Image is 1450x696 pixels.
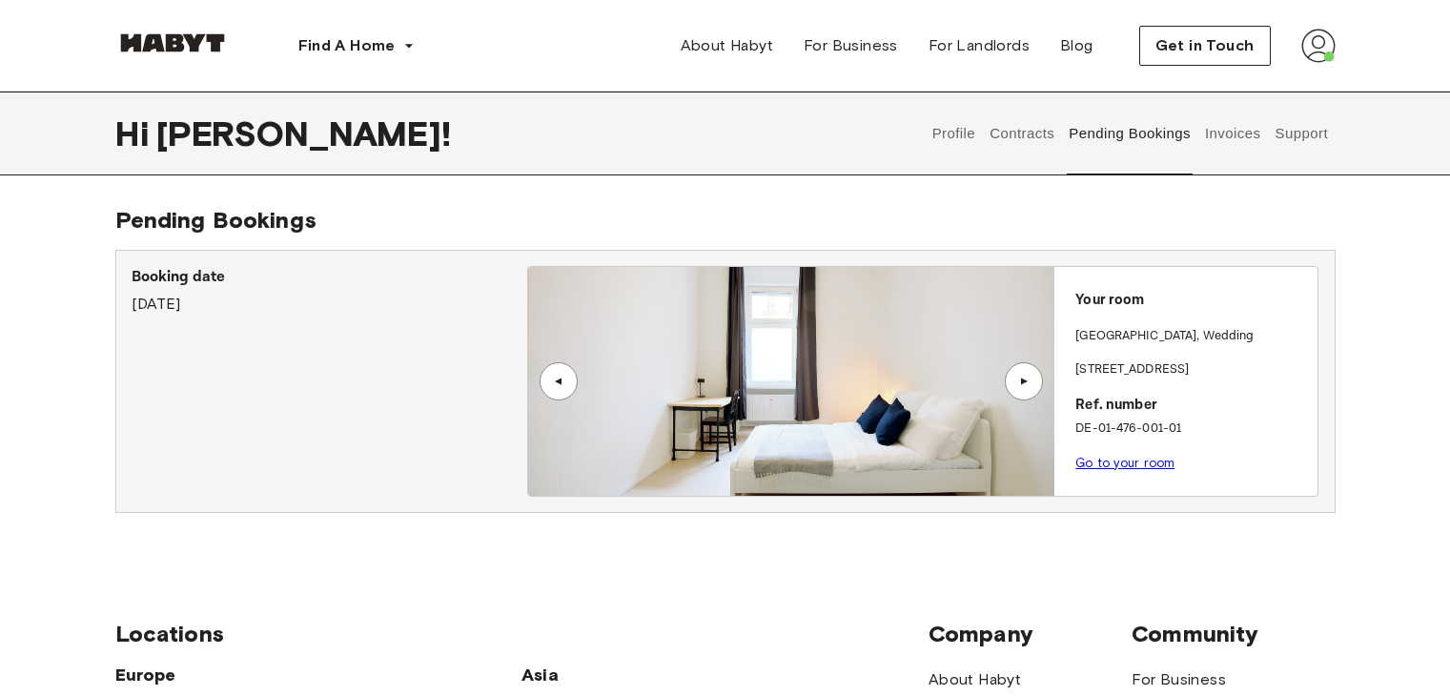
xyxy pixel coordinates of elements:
[1045,27,1109,65] a: Blog
[1075,360,1310,379] p: [STREET_ADDRESS]
[132,266,527,289] p: Booking date
[115,664,522,686] span: Europe
[1273,92,1331,175] button: Support
[929,620,1132,648] span: Company
[521,664,725,686] span: Asia
[1075,327,1254,346] p: [GEOGRAPHIC_DATA] , Wedding
[528,267,1054,496] img: Image of the room
[1202,92,1262,175] button: Invoices
[1067,92,1194,175] button: Pending Bookings
[1132,620,1335,648] span: Community
[929,92,978,175] button: Profile
[913,27,1045,65] a: For Landlords
[929,668,1021,691] a: About Habyt
[115,113,156,154] span: Hi
[1301,29,1336,63] img: avatar
[115,620,929,648] span: Locations
[804,34,898,57] span: For Business
[681,34,773,57] span: About Habyt
[298,34,396,57] span: Find A Home
[1155,34,1255,57] span: Get in Touch
[1060,34,1093,57] span: Blog
[1014,376,1033,387] div: ▲
[1075,395,1310,417] p: Ref. number
[132,266,527,316] div: [DATE]
[115,206,317,234] span: Pending Bookings
[1132,668,1226,691] a: For Business
[788,27,913,65] a: For Business
[156,113,451,154] span: [PERSON_NAME] !
[283,27,430,65] button: Find A Home
[988,92,1057,175] button: Contracts
[1075,456,1174,470] a: Go to your room
[665,27,788,65] a: About Habyt
[1075,290,1310,312] p: Your room
[1139,26,1271,66] button: Get in Touch
[115,33,230,52] img: Habyt
[929,34,1030,57] span: For Landlords
[549,376,568,387] div: ▲
[1075,420,1310,439] p: DE-01-476-001-01
[925,92,1335,175] div: user profile tabs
